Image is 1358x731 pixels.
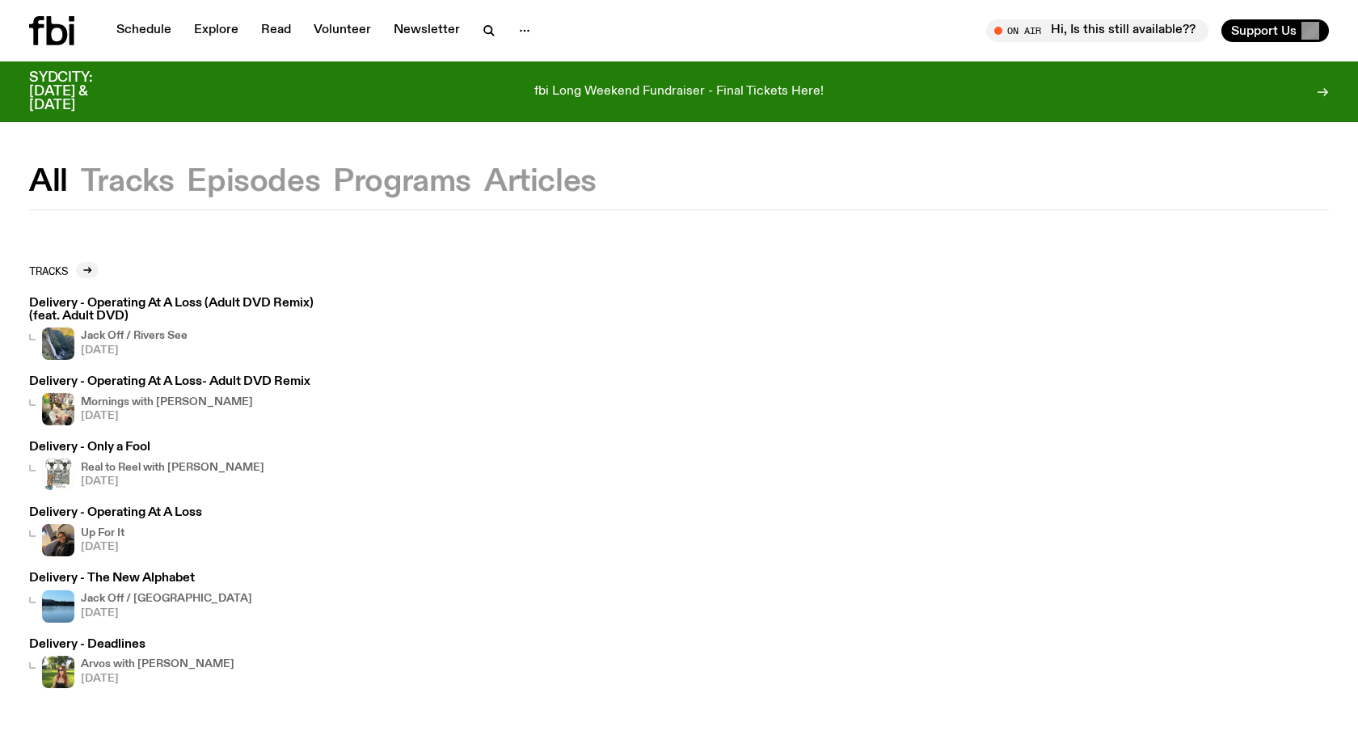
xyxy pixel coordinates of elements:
[184,19,248,42] a: Explore
[484,167,597,196] button: Articles
[81,594,252,604] h4: Jack Off / [GEOGRAPHIC_DATA]
[29,264,68,277] h2: Tracks
[384,19,470,42] a: Newsletter
[81,345,188,356] span: [DATE]
[29,376,310,425] a: Delivery - Operating At A Loss- Adult DVD RemixMornings with [PERSON_NAME][DATE]
[251,19,301,42] a: Read
[81,659,234,670] h4: Arvos with [PERSON_NAME]
[81,397,253,408] h4: Mornings with [PERSON_NAME]
[81,463,264,473] h4: Real to Reel with [PERSON_NAME]
[29,573,252,585] h3: Delivery - The New Alphabet
[29,507,202,519] h3: Delivery - Operating At A Loss
[29,262,99,278] a: Tracks
[81,411,253,421] span: [DATE]
[29,639,234,651] h3: Delivery - Deadlines
[29,507,202,556] a: Delivery - Operating At A LossUp For It[DATE]
[42,590,74,623] img: A landscape image of many swans on a lake on a clear blue day
[81,542,124,552] span: [DATE]
[986,19,1208,42] button: On AirHi, Is this still available??
[333,167,471,196] button: Programs
[29,442,264,454] h3: Delivery - Only a Fool
[29,639,234,688] a: Delivery - DeadlinesLizzie Bowles is sitting in a bright green field of grass, with dark sunglass...
[81,674,234,684] span: [DATE]
[81,476,264,487] span: [DATE]
[187,167,320,196] button: Episodes
[534,85,824,99] p: fbi Long Weekend Fundraiser - Final Tickets Here!
[29,298,339,322] h3: Delivery - Operating At A Loss (Adult DVD Remix) (feat. Adult DVD)
[1221,19,1329,42] button: Support Us
[107,19,181,42] a: Schedule
[81,331,188,341] h4: Jack Off / Rivers See
[304,19,381,42] a: Volunteer
[1231,23,1297,38] span: Support Us
[29,442,264,491] a: Delivery - Only a FoolReal to Reel with [PERSON_NAME][DATE]
[29,376,310,388] h3: Delivery - Operating At A Loss- Adult DVD Remix
[42,656,74,688] img: Lizzie Bowles is sitting in a bright green field of grass, with dark sunglasses and a black top. ...
[29,573,252,622] a: Delivery - The New AlphabetA landscape image of many swans on a lake on a clear blue dayJack Off ...
[29,167,68,196] button: All
[81,608,252,619] span: [DATE]
[81,167,175,196] button: Tracks
[29,71,133,112] h3: SYDCITY: [DATE] & [DATE]
[81,528,124,539] h4: Up For It
[29,298,339,359] a: Delivery - Operating At A Loss (Adult DVD Remix) (feat. Adult DVD)Jack Off / Rivers See[DATE]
